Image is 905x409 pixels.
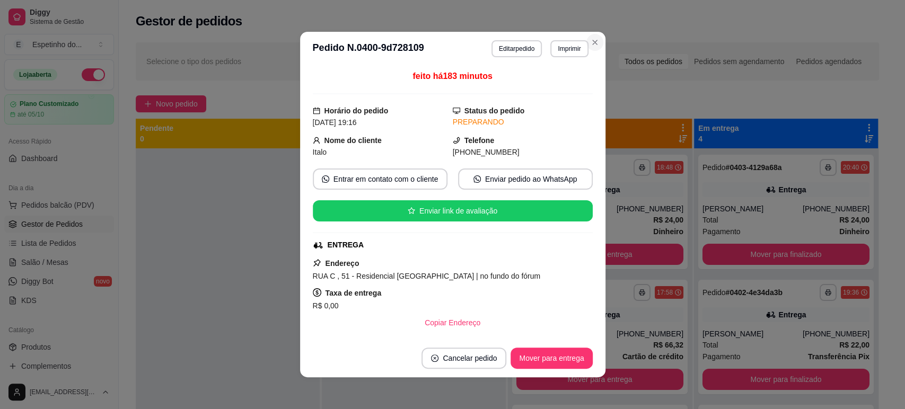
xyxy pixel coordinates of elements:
[313,301,339,310] span: R$ 0,00
[313,148,327,156] span: Italo
[313,118,357,127] span: [DATE] 19:16
[550,40,588,57] button: Imprimir
[328,239,364,251] div: ENTREGA
[324,136,382,145] strong: Nome do cliente
[473,175,481,183] span: whats-app
[408,207,415,215] span: star
[464,136,495,145] strong: Telefone
[416,312,489,333] button: Copiar Endereço
[421,348,506,369] button: close-circleCancelar pedido
[586,34,603,51] button: Close
[453,148,520,156] span: [PHONE_NUMBER]
[431,354,438,362] span: close-circle
[313,259,321,267] span: pushpin
[458,168,593,190] button: whats-appEnviar pedido ao WhatsApp
[412,72,492,81] span: feito há 183 minutos
[326,259,359,268] strong: Endereço
[453,107,460,114] span: desktop
[326,289,382,297] strong: Taxa de entrega
[453,117,593,128] div: PREPARANDO
[453,137,460,144] span: phone
[313,137,320,144] span: user
[313,288,321,297] span: dollar
[313,107,320,114] span: calendar
[313,272,541,280] span: RUA C , 51 - Residencial [GEOGRAPHIC_DATA] | no fundo do fórum
[313,200,593,221] button: starEnviar link de avaliação
[464,106,525,115] strong: Status do pedido
[313,40,424,57] h3: Pedido N. 0400-9d728109
[511,348,592,369] button: Mover para entrega
[491,40,542,57] button: Editarpedido
[324,106,389,115] strong: Horário do pedido
[322,175,329,183] span: whats-app
[313,168,447,190] button: whats-appEntrar em contato com o cliente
